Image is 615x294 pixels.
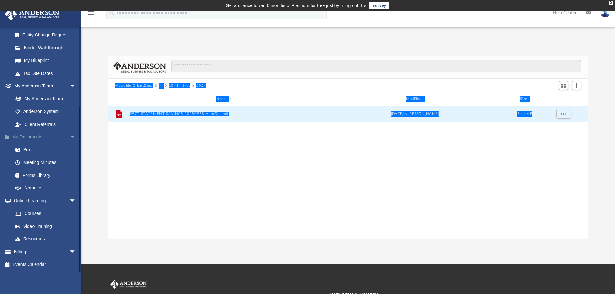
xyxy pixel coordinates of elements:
[3,8,61,20] img: Anderson Advisors Platinum Portal
[169,83,190,89] button: 1041 - Sree
[9,207,82,220] a: Courses
[5,245,86,258] a: Billingarrow_drop_down
[321,111,509,117] div: by [PERSON_NAME]
[9,220,79,233] a: Video Training
[87,9,95,17] i: menu
[5,258,86,271] a: Events Calendar
[556,109,571,119] button: More options
[609,1,613,5] div: close
[540,96,586,102] div: id
[321,96,509,102] div: Modified
[9,29,86,42] a: Entity Change Request
[69,245,82,259] span: arrow_drop_down
[512,96,538,102] div: Size
[115,83,153,89] button: Viewable-ClientDocs
[9,118,82,131] a: Client Referrals
[129,112,318,116] button: 9977-STATEMENT SAVINGS-20250928-AllInOne.pdf
[69,80,82,93] span: arrow_drop_down
[9,54,82,67] a: My Blueprint
[9,105,82,118] a: Anderson System
[110,96,127,102] div: id
[196,83,206,89] button: 2024
[9,92,79,105] a: My Anderson Team
[69,131,82,144] span: arrow_drop_down
[5,131,86,144] a: My Documentsarrow_drop_down
[171,60,581,72] input: Search files and folders
[9,233,82,246] a: Resources
[9,41,86,54] a: Binder Walkthrough
[69,194,82,208] span: arrow_drop_down
[108,9,115,16] i: search
[5,80,82,93] a: My Anderson Teamarrow_drop_down
[391,112,403,116] span: [DATE]
[9,156,86,169] a: Meeting Minutes
[369,2,389,9] a: survey
[9,169,82,182] a: Forms Library
[129,96,318,102] div: Name
[559,81,569,90] button: Switch to Grid View
[9,143,82,156] a: Box
[9,67,86,80] a: Tax Due Dates
[572,81,581,90] button: Add
[87,12,95,17] a: menu
[600,8,610,17] img: User Pic
[226,2,367,9] div: Get a chance to win 6 months of Platinum for free just by filling out this
[159,83,163,89] button: ···
[109,280,148,289] img: Anderson Advisors Platinum Portal
[5,194,82,207] a: Online Learningarrow_drop_down
[517,112,532,116] span: 2.41 MB
[108,106,589,239] div: grid
[9,182,86,195] a: Notarize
